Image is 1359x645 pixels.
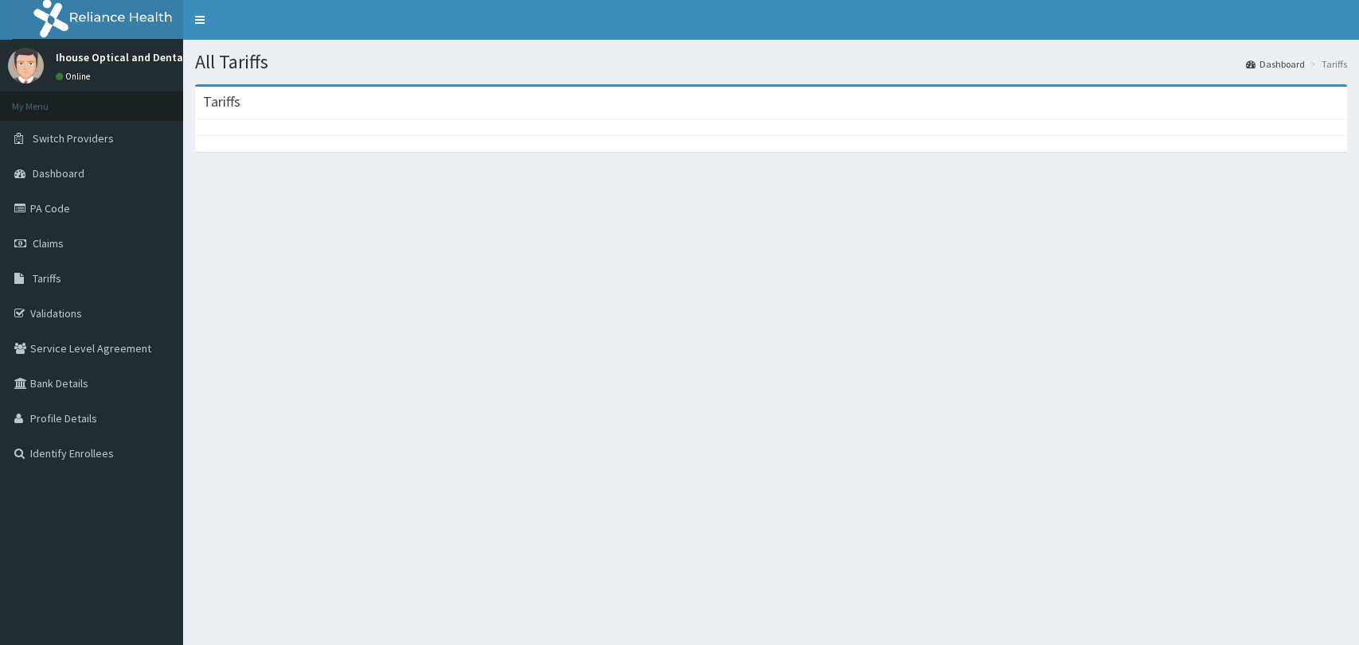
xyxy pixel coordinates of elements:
[203,95,240,109] h3: Tariffs
[56,71,94,82] a: Online
[33,166,84,181] span: Dashboard
[33,236,64,251] span: Claims
[33,271,61,286] span: Tariffs
[8,48,44,84] img: User Image
[1306,57,1347,71] li: Tariffs
[33,131,114,146] span: Switch Providers
[195,52,1347,72] h1: All Tariffs
[1246,57,1305,71] a: Dashboard
[56,52,217,63] p: Ihouse Optical and Dental Clinic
